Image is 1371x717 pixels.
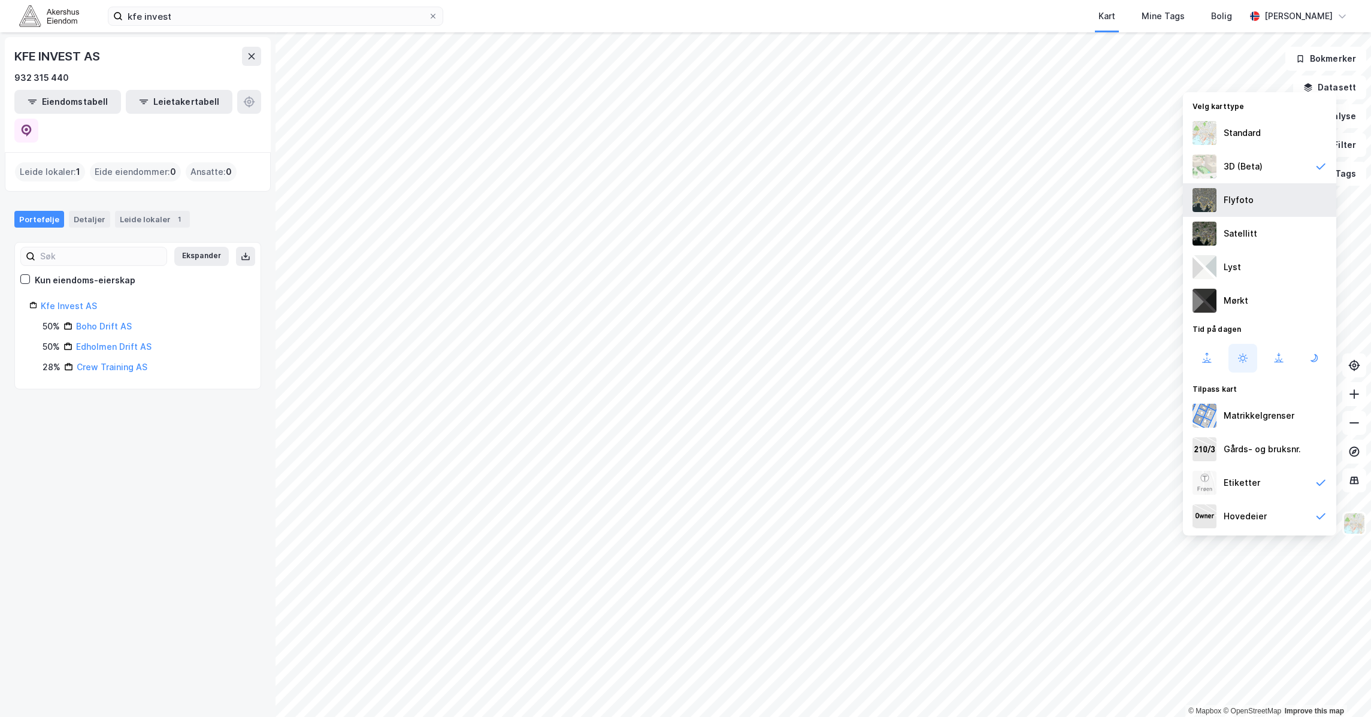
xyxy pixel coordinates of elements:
[1224,193,1254,207] div: Flyfoto
[1224,159,1263,174] div: 3D (Beta)
[1293,75,1366,99] button: Datasett
[1183,95,1336,116] div: Velg karttype
[1224,294,1248,308] div: Mørkt
[35,273,135,288] div: Kun eiendoms-eierskap
[1311,659,1371,717] div: Kontrollprogram for chat
[43,319,60,334] div: 50%
[76,165,80,179] span: 1
[115,211,190,228] div: Leide lokaler
[1183,377,1336,399] div: Tilpass kart
[1098,9,1115,23] div: Kart
[43,360,60,374] div: 28%
[1264,9,1333,23] div: [PERSON_NAME]
[14,71,69,85] div: 932 315 440
[186,162,237,181] div: Ansatte :
[15,162,85,181] div: Leide lokaler :
[123,7,428,25] input: Søk på adresse, matrikkel, gårdeiere, leietakere eller personer
[1193,471,1216,495] img: Z
[1309,133,1366,157] button: Filter
[173,213,185,225] div: 1
[174,247,229,266] button: Ekspander
[69,211,110,228] div: Detaljer
[14,47,102,66] div: KFE INVEST AS
[1224,409,1294,423] div: Matrikkelgrenser
[226,165,232,179] span: 0
[1193,155,1216,179] img: Z
[41,301,97,311] a: Kfe Invest AS
[1193,289,1216,313] img: nCdM7BzjoCAAAAAElFTkSuQmCC
[1224,126,1261,140] div: Standard
[1183,317,1336,339] div: Tid på dagen
[1193,222,1216,246] img: 9k=
[1224,442,1301,456] div: Gårds- og bruksnr.
[1193,404,1216,428] img: cadastreBorders.cfe08de4b5ddd52a10de.jpeg
[76,321,132,331] a: Boho Drift AS
[170,165,176,179] span: 0
[1142,9,1185,23] div: Mine Tags
[35,247,167,265] input: Søk
[1224,509,1267,524] div: Hovedeier
[1311,162,1366,186] button: Tags
[1224,226,1257,241] div: Satellitt
[1224,260,1241,274] div: Lyst
[1285,47,1366,71] button: Bokmerker
[1285,707,1344,715] a: Improve this map
[1193,188,1216,212] img: Z
[1188,707,1221,715] a: Mapbox
[1311,659,1371,717] iframe: Chat Widget
[90,162,181,181] div: Eide eiendommer :
[1193,255,1216,279] img: luj3wr1y2y3+OchiMxRmMxRlscgabnMEmZ7DJGWxyBpucwSZnsMkZbHIGm5zBJmewyRlscgabnMEmZ7DJGWxyBpucwSZnsMkZ...
[1193,437,1216,461] img: cadastreKeys.547ab17ec502f5a4ef2b.jpeg
[1223,707,1281,715] a: OpenStreetMap
[43,340,60,354] div: 50%
[126,90,232,114] button: Leietakertabell
[76,341,152,352] a: Edholmen Drift AS
[14,90,121,114] button: Eiendomstabell
[1211,9,1232,23] div: Bolig
[14,211,64,228] div: Portefølje
[19,5,79,26] img: akershus-eiendom-logo.9091f326c980b4bce74ccdd9f866810c.svg
[1193,504,1216,528] img: majorOwner.b5e170eddb5c04bfeeff.jpeg
[77,362,147,372] a: Crew Training AS
[1224,476,1260,490] div: Etiketter
[1193,121,1216,145] img: Z
[1343,512,1366,535] img: Z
